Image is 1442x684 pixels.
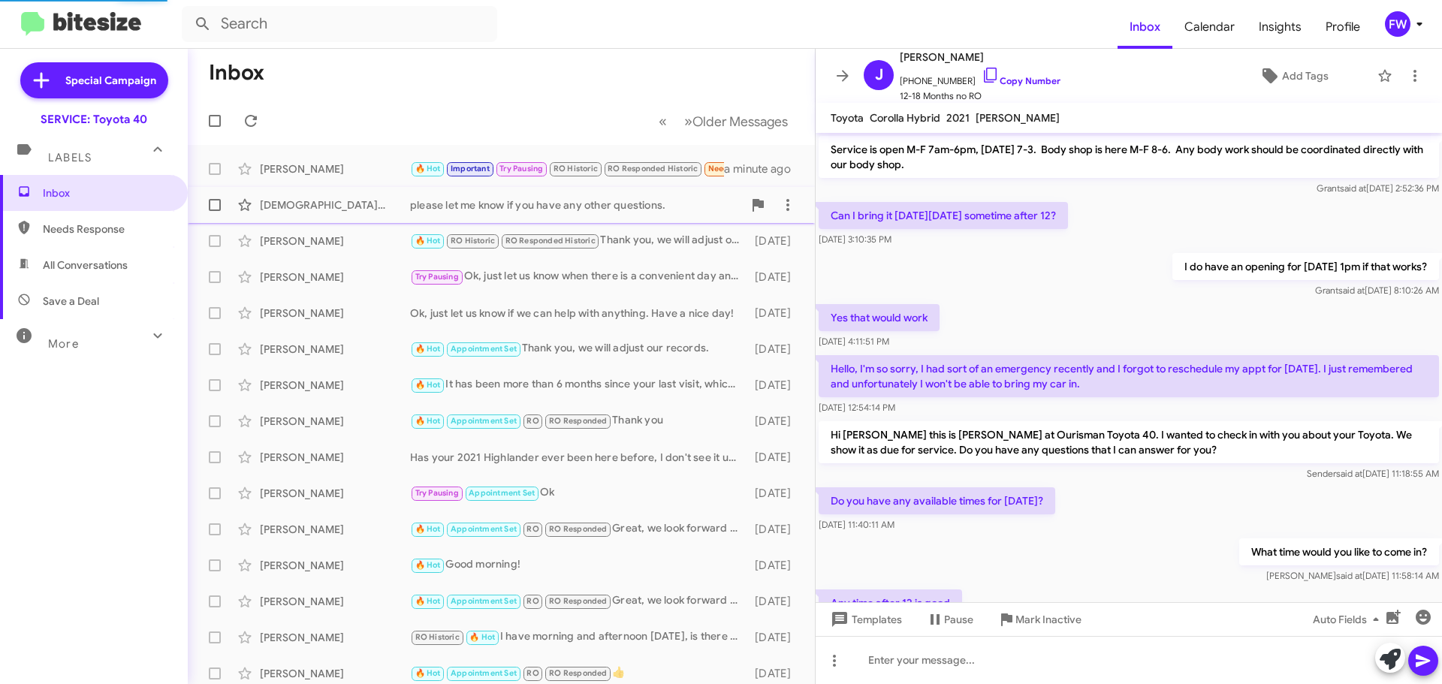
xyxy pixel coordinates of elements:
div: Great, we look forward to seeing you [DATE][DATE] 9:40 [410,520,747,538]
a: Profile [1314,5,1372,49]
span: said at [1338,285,1365,296]
p: Do you have any available times for [DATE]? [819,487,1055,514]
button: Pause [914,606,985,633]
span: 🔥 Hot [415,380,441,390]
div: [PERSON_NAME] [260,414,410,429]
span: Appointment Set [451,668,517,678]
span: 🔥 Hot [415,668,441,678]
div: [PERSON_NAME] [260,486,410,501]
div: [DATE] [747,594,803,609]
div: [DATE] [747,558,803,573]
span: RO Responded [549,524,607,534]
span: Appointment Set [451,524,517,534]
p: I do have an opening for [DATE] 1pm if that works? [1172,253,1439,280]
span: 🔥 Hot [415,236,441,246]
span: Try Pausing [415,272,459,282]
div: It has been more than 6 months since your last visit, which is recommended by [PERSON_NAME]. [410,376,747,393]
div: [DATE] [747,486,803,501]
span: Appointment Set [469,488,535,498]
span: All Conversations [43,258,128,273]
span: RO [526,416,538,426]
p: Any time after 12 is good [819,589,962,616]
span: 🔥 Hot [415,164,441,173]
p: Hi [PERSON_NAME] this is [PERSON_NAME] at Ourisman Toyota 40. I wanted to check in with you about... [819,421,1439,463]
span: Mark Inactive [1015,606,1081,633]
span: J [875,63,883,87]
nav: Page navigation example [650,106,797,137]
div: 👍 [410,664,747,682]
span: said at [1336,570,1362,581]
button: FW [1372,11,1425,37]
span: Special Campaign [65,73,156,88]
div: [PERSON_NAME] [260,270,410,285]
div: Good morning! [410,556,747,574]
div: Ok, just let us know when there is a convenient day and time for you. [410,268,747,285]
span: [DATE] 4:11:51 PM [819,336,889,347]
span: [PERSON_NAME] [DATE] 11:58:14 AM [1266,570,1439,581]
span: Appointment Set [451,344,517,354]
span: Sender [DATE] 11:18:55 AM [1307,468,1439,479]
div: a minute ago [724,161,803,176]
button: Previous [650,106,676,137]
div: [PERSON_NAME] [260,522,410,537]
span: RO Responded Historic [608,164,698,173]
span: 2021 [946,111,970,125]
span: 12-18 Months no RO [900,89,1060,104]
div: [DATE] [747,378,803,393]
span: Appointment Set [451,596,517,606]
span: Templates [828,606,902,633]
span: Appointment Set [451,416,517,426]
div: [DATE] [747,270,803,285]
span: Older Messages [692,113,788,130]
span: said at [1336,468,1362,479]
span: » [684,112,692,131]
span: [PERSON_NAME] [900,48,1060,66]
a: Insights [1247,5,1314,49]
div: [DATE] [747,414,803,429]
div: [PERSON_NAME] [260,450,410,465]
span: Pause [944,606,973,633]
a: Inbox [1118,5,1172,49]
p: Service is open M-F 7am-6pm, [DATE] 7-3. Body shop is here M-F 8-6. Any body work should be coord... [819,136,1439,178]
span: 🔥 Hot [415,344,441,354]
span: Try Pausing [415,488,459,498]
span: Labels [48,151,92,164]
div: please let me know if you have any other questions. [410,197,743,212]
span: « [659,112,667,131]
div: Ok, just let us know if we can help with anything. Have a nice day! [410,306,747,321]
div: [DATE] [747,306,803,321]
div: Thank you [410,412,747,429]
span: RO Responded [549,596,607,606]
div: [DATE] [747,522,803,537]
span: [PHONE_NUMBER] [900,66,1060,89]
input: Search [182,6,497,42]
button: Templates [816,606,914,633]
span: RO Historic [554,164,598,173]
span: Auto Fields [1313,606,1385,633]
p: What time would you like to come in? [1239,538,1439,565]
div: Thank you, we will adjust our records. [410,232,747,249]
span: RO Responded Historic [505,236,596,246]
button: Next [675,106,797,137]
div: [PERSON_NAME] [260,594,410,609]
span: RO Historic [415,632,460,642]
span: RO [526,524,538,534]
div: SERVICE: Toyota 40 [41,112,147,127]
span: Try Pausing [499,164,543,173]
span: RO Responded [549,668,607,678]
div: [DATE] [747,450,803,465]
span: [PERSON_NAME] [976,111,1060,125]
span: [DATE] 12:54:14 PM [819,402,895,413]
span: Grant [DATE] 8:10:26 AM [1315,285,1439,296]
div: Great, we look forward to seeing you then. [410,592,747,610]
span: 🔥 Hot [415,416,441,426]
span: Important [451,164,490,173]
span: Calendar [1172,5,1247,49]
div: [PERSON_NAME] [260,234,410,249]
span: RO [526,668,538,678]
a: Copy Number [982,75,1060,86]
span: 🔥 Hot [469,632,495,642]
span: RO Historic [451,236,495,246]
button: Auto Fields [1301,606,1397,633]
div: [PERSON_NAME] [260,342,410,357]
